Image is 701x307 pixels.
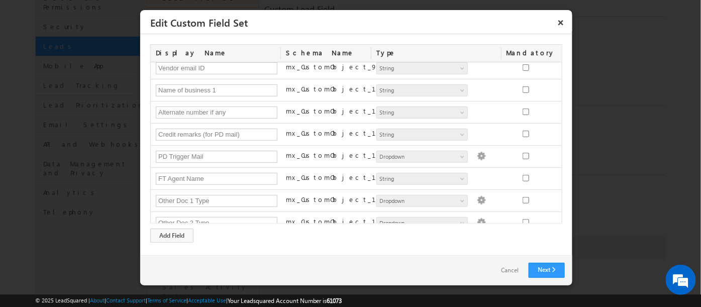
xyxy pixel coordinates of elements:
div: Add Field [150,229,193,243]
span: String [377,86,459,95]
div: Chat with us now [52,53,169,66]
img: Populate Options [477,152,486,161]
div: Mandatory [502,45,551,62]
a: Dropdown [376,217,468,229]
a: String [376,107,468,119]
em: Start Chat [137,237,182,251]
a: About [90,297,105,303]
a: Terms of Service [147,297,186,303]
label: mx_CustomObject_15 [286,195,391,204]
label: mx_CustomObject_10 [286,84,398,93]
span: Your Leadsquared Account Number is [228,297,342,304]
img: d_60004797649_company_0_60004797649 [17,53,42,66]
span: String [377,174,459,183]
a: String [376,84,468,96]
span: String [377,64,459,73]
a: String [376,62,468,74]
span: Dropdown [377,152,459,161]
a: Acceptable Use [188,297,226,303]
a: Cancel [491,263,529,278]
div: Schema Name [281,45,371,62]
a: String [376,173,468,185]
label: mx_CustomObject_14 [286,173,389,182]
label: mx_CustomObject_9 [286,62,377,71]
a: Contact Support [106,297,146,303]
span: Dropdown [377,196,459,206]
a: Dropdown [376,151,468,163]
h3: Edit Custom Field Set [150,14,569,31]
textarea: Type your message and hit 'Enter' [13,93,183,229]
img: Populate Options [477,218,486,227]
span: 61073 [327,297,342,304]
div: Minimize live chat window [165,5,189,29]
img: Populate Options [477,196,486,205]
a: String [376,129,468,141]
a: Dropdown [376,195,468,207]
a: Next [529,263,565,278]
button: × [553,14,569,31]
span: String [377,130,459,139]
span: String [377,108,459,117]
div: Type [371,45,502,62]
label: mx_CustomObject_12 [286,129,395,138]
span: © 2025 LeadSquared | | | | | [35,296,342,305]
label: mx_CustomObject_16 [286,217,391,226]
label: mx_CustomObject_11 [286,107,404,116]
div: Display Name [151,45,281,62]
label: mx_CustomObject_13 [286,151,391,160]
span: Dropdown [377,219,459,228]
